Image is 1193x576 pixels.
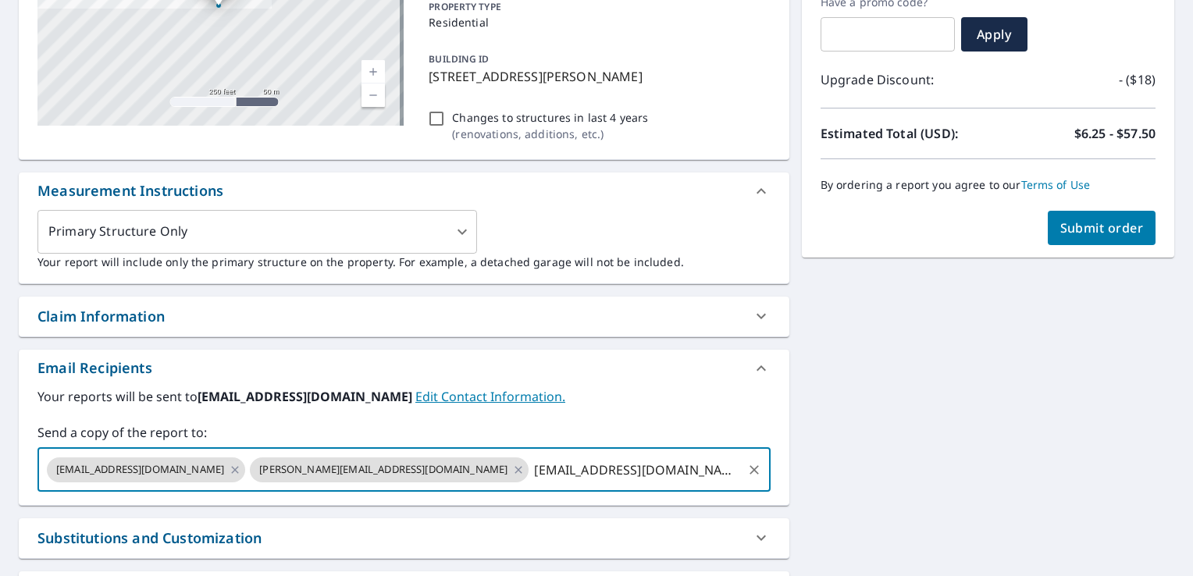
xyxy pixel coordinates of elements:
b: [EMAIL_ADDRESS][DOMAIN_NAME] [198,388,415,405]
button: Apply [961,17,1027,52]
span: Apply [974,26,1015,43]
div: Measurement Instructions [19,172,789,210]
p: Changes to structures in last 4 years [452,109,648,126]
label: Your reports will be sent to [37,387,771,406]
p: [STREET_ADDRESS][PERSON_NAME] [429,67,764,86]
p: BUILDING ID [429,52,489,66]
div: Claim Information [19,297,789,336]
a: Current Level 17, Zoom In [361,60,385,84]
p: ( renovations, additions, etc. ) [452,126,648,142]
button: Submit order [1048,211,1156,245]
a: EditContactInfo [415,388,565,405]
p: Your report will include only the primary structure on the property. For example, a detached gara... [37,254,771,270]
a: Current Level 17, Zoom Out [361,84,385,107]
div: [PERSON_NAME][EMAIL_ADDRESS][DOMAIN_NAME] [250,457,529,482]
div: Claim Information [37,306,165,327]
button: Clear [743,459,765,481]
div: Primary Structure Only [37,210,477,254]
label: Send a copy of the report to: [37,423,771,442]
span: [PERSON_NAME][EMAIL_ADDRESS][DOMAIN_NAME] [250,462,517,477]
div: [EMAIL_ADDRESS][DOMAIN_NAME] [47,457,245,482]
div: Measurement Instructions [37,180,223,201]
div: Email Recipients [19,350,789,387]
p: $6.25 - $57.50 [1074,124,1156,143]
span: Submit order [1060,219,1144,236]
span: [EMAIL_ADDRESS][DOMAIN_NAME] [47,462,233,477]
p: - ($18) [1119,70,1156,89]
a: Terms of Use [1021,177,1091,192]
p: Residential [429,14,764,30]
p: Upgrade Discount: [821,70,988,89]
div: Substitutions and Customization [19,518,789,558]
div: Substitutions and Customization [37,528,262,549]
p: Estimated Total (USD): [821,124,988,143]
div: Email Recipients [37,357,152,379]
p: By ordering a report you agree to our [821,178,1156,192]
